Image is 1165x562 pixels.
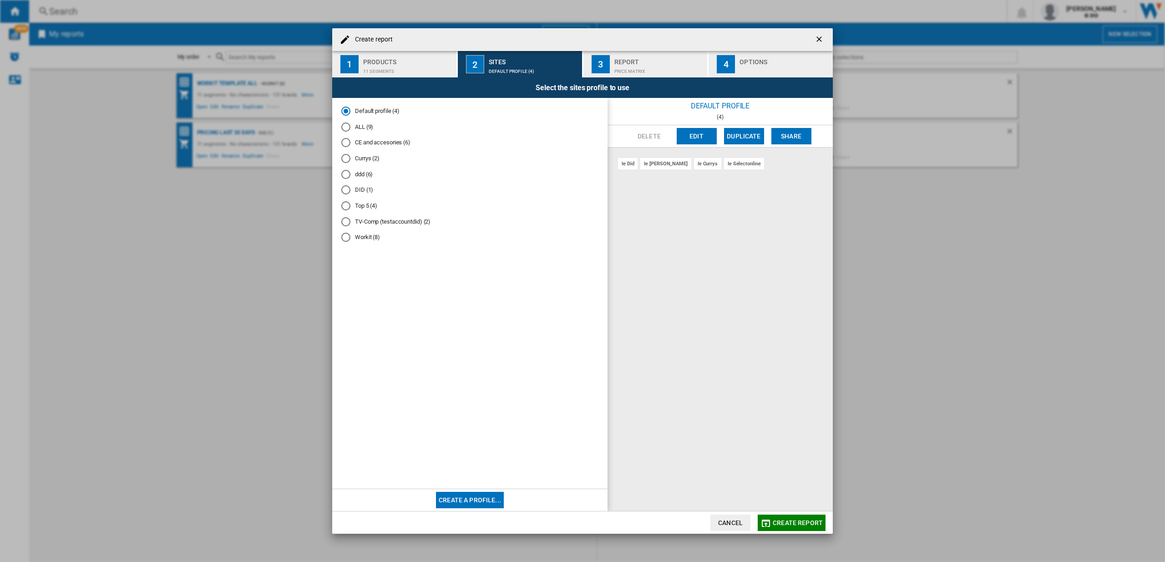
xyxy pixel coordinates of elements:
div: Default profile (4) [489,64,578,74]
md-radio-button: ALL (9) [341,123,598,131]
div: 11 segments [363,64,453,74]
ng-md-icon: getI18NText('BUTTONS.CLOSE_DIALOG') [815,35,826,46]
button: 3 Report Price Matrix [583,51,709,77]
md-radio-button: Top 5 (4) [341,202,598,210]
md-radio-button: Workit (8) [341,233,598,242]
button: 4 Options [709,51,833,77]
div: Report [614,55,704,64]
div: ie selectonline [724,158,765,169]
button: Delete [629,128,669,144]
button: Duplicate [724,128,764,144]
button: Edit [677,128,717,144]
md-radio-button: DID (1) [341,186,598,194]
div: Select the sites profile to use [332,77,833,98]
div: Default profile [608,98,833,114]
div: 4 [717,55,735,73]
button: getI18NText('BUTTONS.CLOSE_DIALOG') [811,31,829,49]
button: Cancel [710,515,750,531]
div: Products [363,55,453,64]
md-radio-button: Currys (2) [341,154,598,163]
div: ie [PERSON_NAME] [640,158,691,169]
button: 2 Sites Default profile (4) [458,51,583,77]
span: Create report [773,519,823,526]
div: Options [740,55,829,64]
div: 3 [592,55,610,73]
button: Create report [758,515,826,531]
div: 1 [340,55,359,73]
div: ie currys [694,158,721,169]
md-radio-button: ddd (6) [341,170,598,179]
div: Sites [489,55,578,64]
md-radio-button: Default profile (4) [341,107,598,116]
md-radio-button: CE and accesories (6) [341,138,598,147]
button: 1 Products 11 segments [332,51,457,77]
md-radio-button: TV-Comp (testaccountdid) (2) [341,217,598,226]
div: ie did [618,158,638,169]
div: (4) [608,114,833,120]
button: Share [771,128,811,144]
button: Create a profile... [436,492,504,508]
div: 2 [466,55,484,73]
h4: Create report [350,35,393,44]
div: Price Matrix [614,64,704,74]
